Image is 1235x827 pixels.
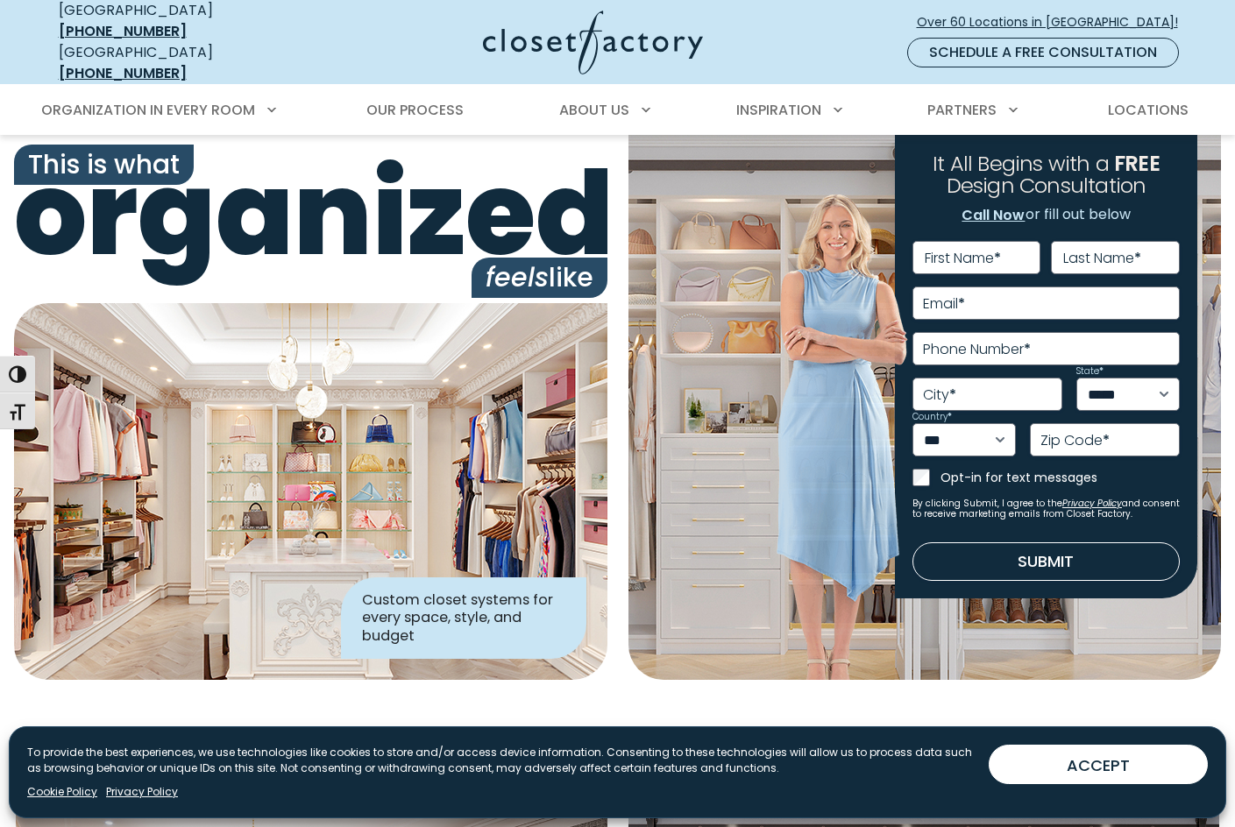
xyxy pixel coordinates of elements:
[106,784,178,800] a: Privacy Policy
[14,157,607,272] span: organized
[14,303,607,680] img: Closet Factory designed closet
[559,100,629,120] span: About Us
[59,63,187,83] a: [PHONE_NUMBER]
[366,100,464,120] span: Our Process
[59,42,313,84] div: [GEOGRAPHIC_DATA]
[927,100,997,120] span: Partners
[27,745,975,776] p: To provide the best experiences, we use technologies like cookies to store and/or access device i...
[486,258,549,296] i: feels
[59,21,187,41] a: [PHONE_NUMBER]
[917,13,1192,32] span: Over 60 Locations in [GEOGRAPHIC_DATA]!
[341,577,586,659] div: Custom closet systems for every space, style, and budget
[1108,100,1189,120] span: Locations
[907,38,1179,67] a: Schedule a Free Consultation
[989,745,1208,784] button: ACCEPT
[736,100,821,120] span: Inspiration
[27,784,97,800] a: Cookie Policy
[29,86,1207,135] nav: Primary Menu
[472,258,607,298] span: like
[41,100,255,120] span: Organization in Every Room
[916,7,1193,38] a: Over 60 Locations in [GEOGRAPHIC_DATA]!
[483,11,703,74] img: Closet Factory Logo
